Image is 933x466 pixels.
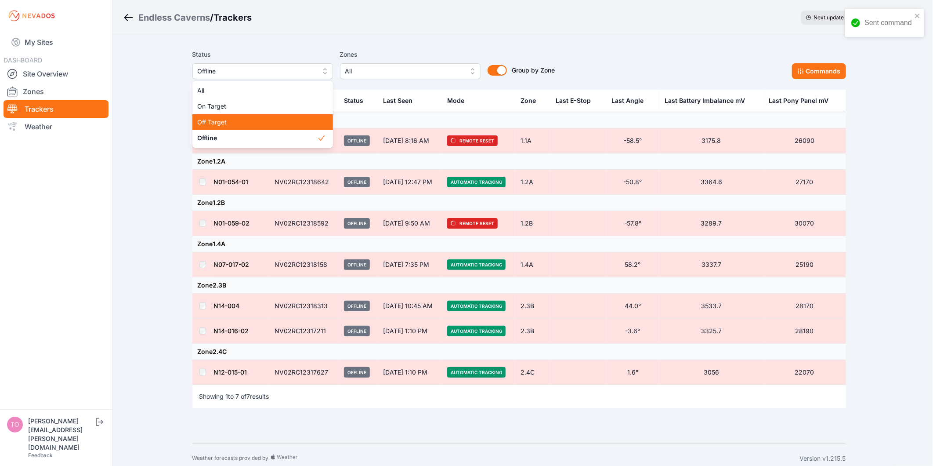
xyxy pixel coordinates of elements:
[198,102,317,111] span: On Target
[198,86,317,95] span: All
[198,134,317,142] span: Offline
[198,66,315,76] span: Offline
[192,81,333,148] div: Offline
[198,118,317,127] span: Off Target
[864,18,912,28] div: Sent command
[192,63,333,79] button: Offline
[915,12,921,19] button: close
